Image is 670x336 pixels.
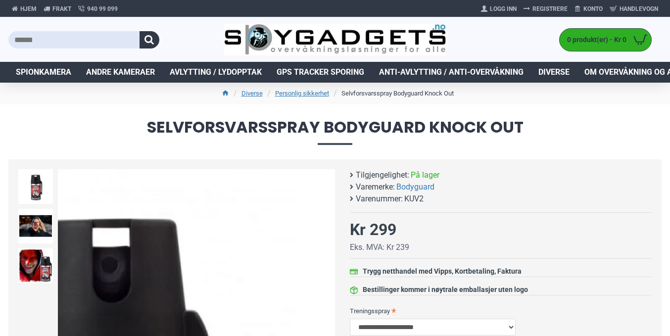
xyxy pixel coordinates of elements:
[620,4,658,13] span: Handlevogn
[532,4,568,13] span: Registrere
[162,62,269,83] a: Avlytting / Lydopptak
[170,66,262,78] span: Avlytting / Lydopptak
[87,4,118,13] span: 940 99 099
[560,35,629,45] span: 0 produkt(er) - Kr 0
[269,62,372,83] a: GPS Tracker Sporing
[372,62,531,83] a: Anti-avlytting / Anti-overvåkning
[18,169,53,204] img: Forsvarsspray - Lovlig Pepperspray - SpyGadgets.no
[560,29,651,51] a: 0 produkt(er) - Kr 0
[18,248,53,283] img: Forsvarsspray - Lovlig Pepperspray - SpyGadgets.no
[350,303,652,319] label: Treningsspray
[571,1,606,17] a: Konto
[86,66,155,78] span: Andre kameraer
[478,1,520,17] a: Logg Inn
[16,66,71,78] span: Spionkamera
[363,266,522,277] div: Trygg netthandel med Vipps, Kortbetaling, Faktura
[538,66,570,78] span: Diverse
[583,4,603,13] span: Konto
[396,181,434,193] a: Bodyguard
[404,193,424,205] span: KUV2
[350,218,396,241] div: Kr 299
[18,209,53,243] img: Forsvarsspray - Lovlig Pepperspray - SpyGadgets.no
[277,66,364,78] span: GPS Tracker Sporing
[356,193,403,205] b: Varenummer:
[224,24,446,56] img: SpyGadgets.no
[10,119,660,144] span: Selvforsvarsspray Bodyguard Knock Out
[520,1,571,17] a: Registrere
[241,89,263,98] a: Diverse
[20,4,37,13] span: Hjem
[356,169,409,181] b: Tilgjengelighet:
[52,4,71,13] span: Frakt
[411,169,439,181] span: På lager
[8,62,79,83] a: Spionkamera
[379,66,524,78] span: Anti-avlytting / Anti-overvåkning
[606,1,662,17] a: Handlevogn
[275,89,329,98] a: Personlig sikkerhet
[490,4,517,13] span: Logg Inn
[318,299,335,317] div: Next slide
[79,62,162,83] a: Andre kameraer
[531,62,577,83] a: Diverse
[58,299,75,317] div: Previous slide
[356,181,395,193] b: Varemerke:
[363,285,528,295] div: Bestillinger kommer i nøytrale emballasjer uten logo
